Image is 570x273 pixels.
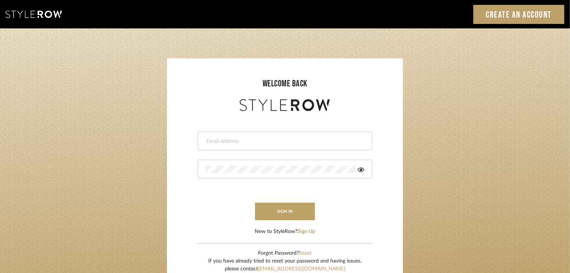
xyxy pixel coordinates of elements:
a: [EMAIL_ADDRESS][DOMAIN_NAME] [258,266,345,272]
button: sign in [255,203,315,220]
div: Forgot Password? [209,249,362,257]
input: Email Address [206,138,363,145]
div: welcome back [175,77,395,91]
div: New to StyleRow? [255,228,315,236]
button: Sign Up [297,228,315,236]
a: Create an Account [473,5,565,24]
div: If you have already tried to reset your password and having issues, please contact [209,257,362,273]
button: Reset [299,249,312,257]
